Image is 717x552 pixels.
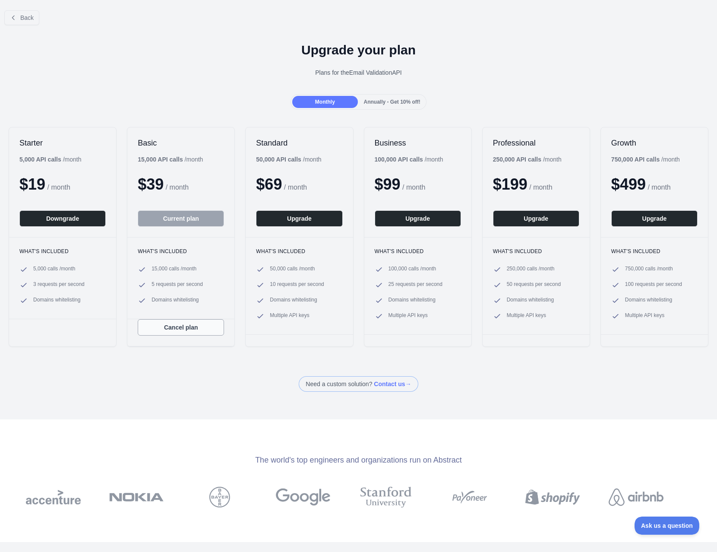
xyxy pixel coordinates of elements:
[493,138,579,148] h2: Professional
[375,155,443,164] div: / month
[375,138,461,148] h2: Business
[635,517,700,535] iframe: Toggle Customer Support
[256,155,321,164] div: / month
[493,156,541,163] b: 250,000 API calls
[256,156,301,163] b: 50,000 API calls
[375,156,423,163] b: 100,000 API calls
[256,138,342,148] h2: Standard
[493,155,562,164] div: / month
